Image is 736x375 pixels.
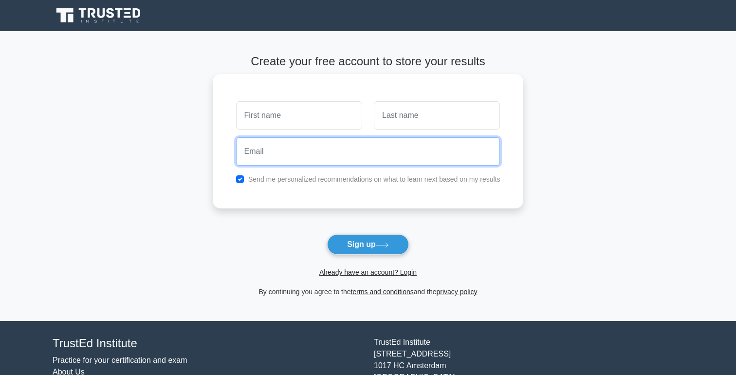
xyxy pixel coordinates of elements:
[213,55,524,69] h4: Create your free account to store your results
[437,288,478,296] a: privacy policy
[53,337,362,351] h4: TrustEd Institute
[351,288,414,296] a: terms and conditions
[374,101,500,130] input: Last name
[327,234,409,255] button: Sign up
[236,101,362,130] input: First name
[248,175,500,183] label: Send me personalized recommendations on what to learn next based on my results
[53,356,187,364] a: Practice for your certification and exam
[207,286,530,298] div: By continuing you agree to the and the
[319,268,417,276] a: Already have an account? Login
[236,137,500,166] input: Email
